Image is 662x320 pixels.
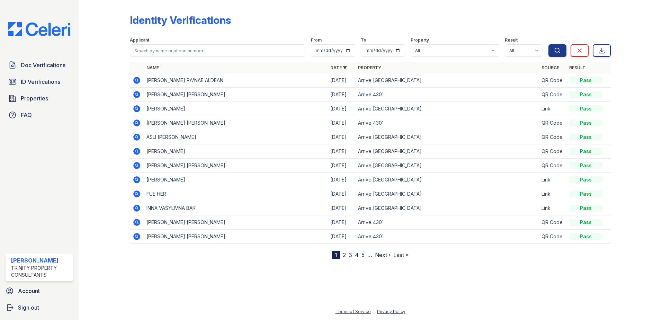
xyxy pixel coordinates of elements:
[144,144,328,159] td: [PERSON_NAME]
[328,230,355,244] td: [DATE]
[393,251,409,258] a: Last »
[569,119,602,126] div: Pass
[505,37,518,43] label: Result
[144,187,328,201] td: FUE HER
[328,173,355,187] td: [DATE]
[21,94,48,103] span: Properties
[21,111,32,119] span: FAQ
[539,144,566,159] td: QR Code
[130,14,231,26] div: Identity Verifications
[539,130,566,144] td: QR Code
[569,134,602,141] div: Pass
[328,201,355,215] td: [DATE]
[367,251,372,259] span: …
[6,108,73,122] a: FAQ
[361,251,365,258] a: 5
[569,176,602,183] div: Pass
[328,73,355,88] td: [DATE]
[539,173,566,187] td: Link
[539,187,566,201] td: Link
[332,251,340,259] div: 1
[355,215,539,230] td: Arrive 4301
[349,251,352,258] a: 3
[144,215,328,230] td: [PERSON_NAME] [PERSON_NAME]
[3,284,76,298] a: Account
[355,88,539,102] td: Arrive 4301
[569,205,602,212] div: Pass
[328,130,355,144] td: [DATE]
[569,162,602,169] div: Pass
[542,65,559,70] a: Source
[569,148,602,155] div: Pass
[130,44,305,57] input: Search by name or phone number
[144,130,328,144] td: ASLI [PERSON_NAME]
[375,251,391,258] a: Next ›
[539,73,566,88] td: QR Code
[144,102,328,116] td: [PERSON_NAME]
[144,73,328,88] td: [PERSON_NAME] RA'NAE ALDEAN
[328,88,355,102] td: [DATE]
[355,130,539,144] td: Arrive [GEOGRAPHIC_DATA]
[328,215,355,230] td: [DATE]
[539,215,566,230] td: QR Code
[539,201,566,215] td: Link
[343,251,346,258] a: 2
[569,105,602,112] div: Pass
[411,37,429,43] label: Property
[355,73,539,88] td: Arrive [GEOGRAPHIC_DATA]
[336,309,371,314] a: Terms of Service
[569,65,585,70] a: Result
[328,187,355,201] td: [DATE]
[355,102,539,116] td: Arrive [GEOGRAPHIC_DATA]
[144,173,328,187] td: [PERSON_NAME]
[6,58,73,72] a: Doc Verifications
[539,88,566,102] td: QR Code
[361,37,366,43] label: To
[377,309,405,314] a: Privacy Policy
[569,77,602,84] div: Pass
[355,201,539,215] td: Arrive [GEOGRAPHIC_DATA]
[18,287,40,295] span: Account
[328,116,355,130] td: [DATE]
[21,78,60,86] span: ID Verifications
[539,116,566,130] td: QR Code
[11,256,70,265] div: [PERSON_NAME]
[330,65,347,70] a: Date ▼
[144,230,328,244] td: [PERSON_NAME] [PERSON_NAME]
[21,61,65,69] span: Doc Verifications
[6,91,73,105] a: Properties
[373,309,375,314] div: |
[539,230,566,244] td: QR Code
[11,265,70,278] div: Trinity Property Consultants
[328,144,355,159] td: [DATE]
[539,159,566,173] td: QR Code
[539,102,566,116] td: Link
[144,159,328,173] td: [PERSON_NAME] [PERSON_NAME]
[355,251,359,258] a: 4
[328,102,355,116] td: [DATE]
[3,22,76,36] img: CE_Logo_Blue-a8612792a0a2168367f1c8372b55b34899dd931a85d93a1a3d3e32e68fde9ad4.png
[355,230,539,244] td: Arrive 4301
[130,37,149,43] label: Applicant
[355,159,539,173] td: Arrive [GEOGRAPHIC_DATA]
[144,88,328,102] td: [PERSON_NAME] [PERSON_NAME]
[144,116,328,130] td: [PERSON_NAME] [PERSON_NAME]
[18,303,39,312] span: Sign out
[358,65,381,70] a: Property
[311,37,322,43] label: From
[355,187,539,201] td: Arrive [GEOGRAPHIC_DATA]
[146,65,159,70] a: Name
[3,301,76,314] a: Sign out
[355,144,539,159] td: Arrive [GEOGRAPHIC_DATA]
[6,75,73,89] a: ID Verifications
[569,219,602,226] div: Pass
[144,201,328,215] td: INNA VASYLIVNA BAK
[569,233,602,240] div: Pass
[569,190,602,197] div: Pass
[355,173,539,187] td: Arrive [GEOGRAPHIC_DATA]
[328,159,355,173] td: [DATE]
[355,116,539,130] td: Arrive 4301
[569,91,602,98] div: Pass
